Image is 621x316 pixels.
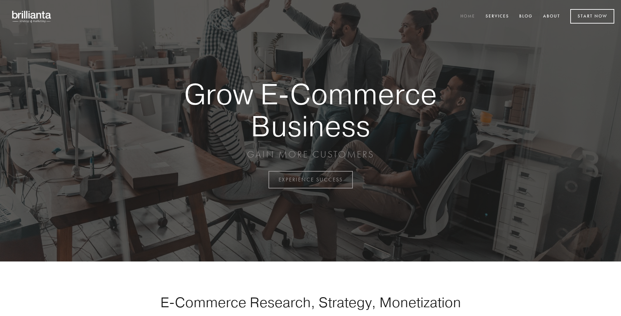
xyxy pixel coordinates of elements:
a: EXPERIENCE SUCCESS [268,171,353,188]
a: Services [481,11,513,22]
h1: E-Commerce Research, Strategy, Monetization [139,294,482,311]
a: About [539,11,565,22]
a: Blog [515,11,537,22]
a: Start Now [570,9,614,24]
img: brillianta - research, strategy, marketing [7,7,57,26]
a: Home [456,11,480,22]
p: GAIN MORE CUSTOMERS [161,148,460,161]
strong: Grow E-Commerce Business [161,78,460,142]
